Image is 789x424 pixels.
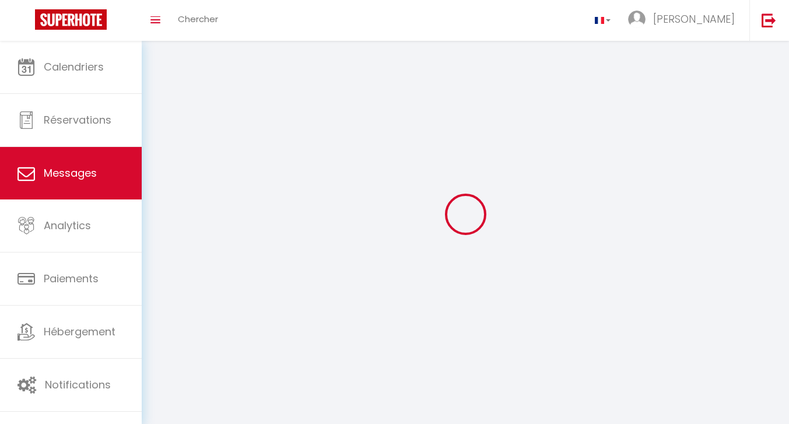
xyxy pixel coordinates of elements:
[762,13,776,27] img: logout
[35,9,107,30] img: Super Booking
[44,218,91,233] span: Analytics
[44,59,104,74] span: Calendriers
[45,377,111,392] span: Notifications
[44,324,115,339] span: Hébergement
[9,5,44,40] button: Ouvrir le widget de chat LiveChat
[44,166,97,180] span: Messages
[44,113,111,127] span: Réservations
[653,12,735,26] span: [PERSON_NAME]
[178,13,218,25] span: Chercher
[628,10,646,28] img: ...
[44,271,99,286] span: Paiements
